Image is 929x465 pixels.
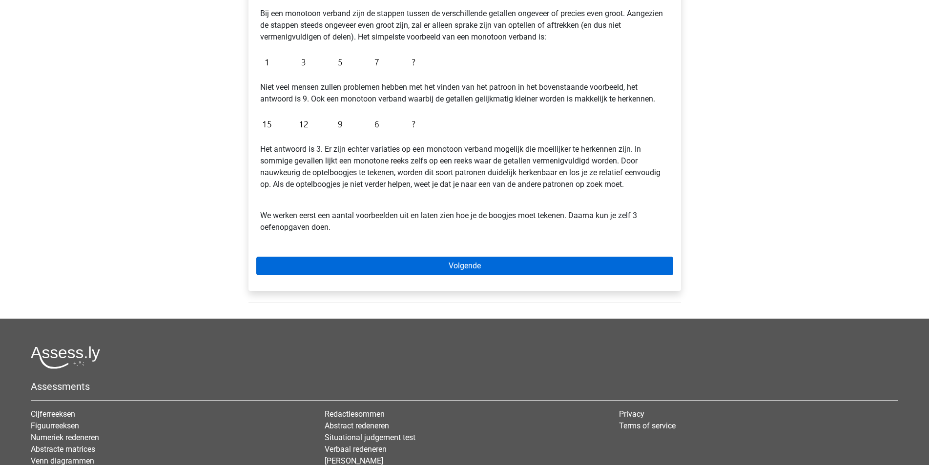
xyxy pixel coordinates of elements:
[325,433,415,442] a: Situational judgement test
[260,81,669,105] p: Niet veel mensen zullen problemen hebben met het vinden van het patroon in het bovenstaande voorb...
[31,409,75,419] a: Cijferreeksen
[325,421,389,430] a: Abstract redeneren
[31,421,79,430] a: Figuurreeksen
[31,381,898,392] h5: Assessments
[31,445,95,454] a: Abstracte matrices
[260,143,669,190] p: Het antwoord is 3. Er zijn echter variaties op een monotoon verband mogelijk die moeilijker te he...
[619,421,676,430] a: Terms of service
[619,409,644,419] a: Privacy
[325,409,385,419] a: Redactiesommen
[260,198,669,233] p: We werken eerst een aantal voorbeelden uit en laten zien hoe je de boogjes moet tekenen. Daarna k...
[31,433,99,442] a: Numeriek redeneren
[260,113,420,136] img: Figure sequences Example 2.png
[31,346,100,369] img: Assessly logo
[256,257,673,275] a: Volgende
[325,445,387,454] a: Verbaal redeneren
[260,51,420,74] img: Figure sequences Example 1.png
